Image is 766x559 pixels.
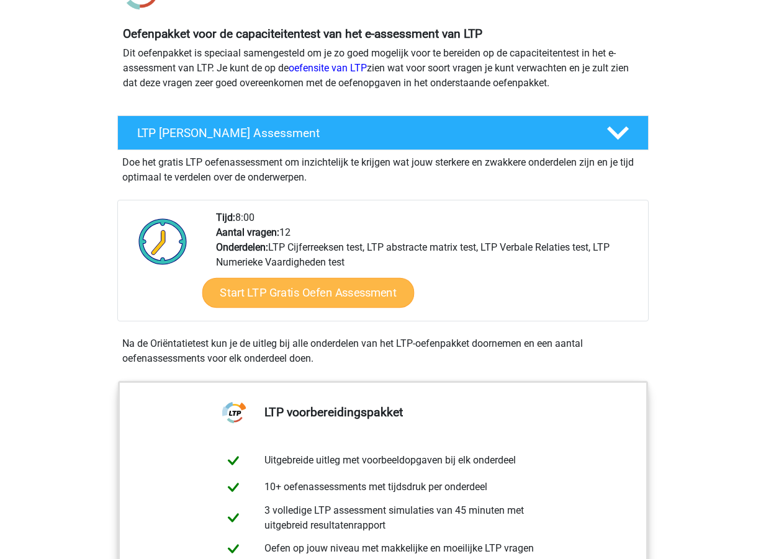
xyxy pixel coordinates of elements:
[216,212,235,223] b: Tijd:
[117,336,649,366] div: Na de Oriëntatietest kun je de uitleg bij alle onderdelen van het LTP-oefenpakket doornemen en ee...
[289,62,367,74] a: oefensite van LTP
[132,210,194,272] img: Klok
[117,150,649,185] div: Doe het gratis LTP oefenassessment om inzichtelijk te krijgen wat jouw sterkere en zwakkere onder...
[137,126,587,140] h4: LTP [PERSON_NAME] Assessment
[112,115,654,150] a: LTP [PERSON_NAME] Assessment
[202,278,415,308] a: Start LTP Gratis Oefen Assessment
[216,226,279,238] b: Aantal vragen:
[123,27,482,41] b: Oefenpakket voor de capaciteitentest van het e-assessment van LTP
[216,241,268,253] b: Onderdelen:
[123,46,643,91] p: Dit oefenpakket is speciaal samengesteld om je zo goed mogelijk voor te bereiden op de capaciteit...
[207,210,647,321] div: 8:00 12 LTP Cijferreeksen test, LTP abstracte matrix test, LTP Verbale Relaties test, LTP Numerie...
